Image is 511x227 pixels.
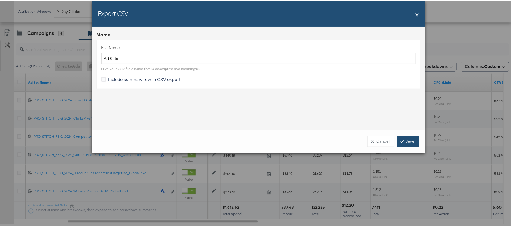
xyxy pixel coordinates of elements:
a: Save [397,135,419,146]
span: Include summary row in CSV export [108,75,181,81]
button: XCancel [367,135,394,146]
div: Name [97,30,420,37]
div: Give your CSV file a name that is descriptive and meaningful. [101,65,200,70]
label: File Name [101,44,416,49]
h2: Export CSV [98,8,128,17]
button: X [416,8,419,20]
strong: X [371,137,374,143]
